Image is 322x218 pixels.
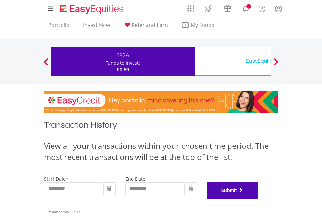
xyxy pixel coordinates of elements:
[181,21,224,29] span: My Funds
[57,2,126,15] a: Home page
[44,91,278,113] img: EasyCredit Promotion Banner
[44,176,66,182] label: start date
[80,22,113,32] a: Invest Now
[55,51,191,60] div: TFSA
[132,21,168,29] span: Refer and Earn
[237,2,254,15] a: Notifications
[270,61,283,68] button: Next
[183,2,199,12] a: AppsGrid
[207,182,258,199] button: Submit
[203,3,214,14] img: thrive-v2.svg
[117,66,129,72] span: R0.69
[49,209,80,214] span: Mandatory Fields
[44,140,278,163] div: View all your transactions within your chosen time period. The most recent transactions will be a...
[44,119,278,134] h1: Transaction History
[58,4,126,15] img: EasyEquities_Logo.png
[39,61,52,68] button: Previous
[105,60,140,66] div: Funds to invest:
[125,176,145,182] label: end date
[270,2,287,16] a: My Profile
[222,3,233,14] img: vouchers-v2.svg
[121,22,171,32] a: Refer and Earn
[254,2,270,15] a: FAQ's and Support
[187,5,194,12] img: grid-menu-icon.svg
[46,22,72,32] a: Portfolio
[218,2,237,14] a: Vouchers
